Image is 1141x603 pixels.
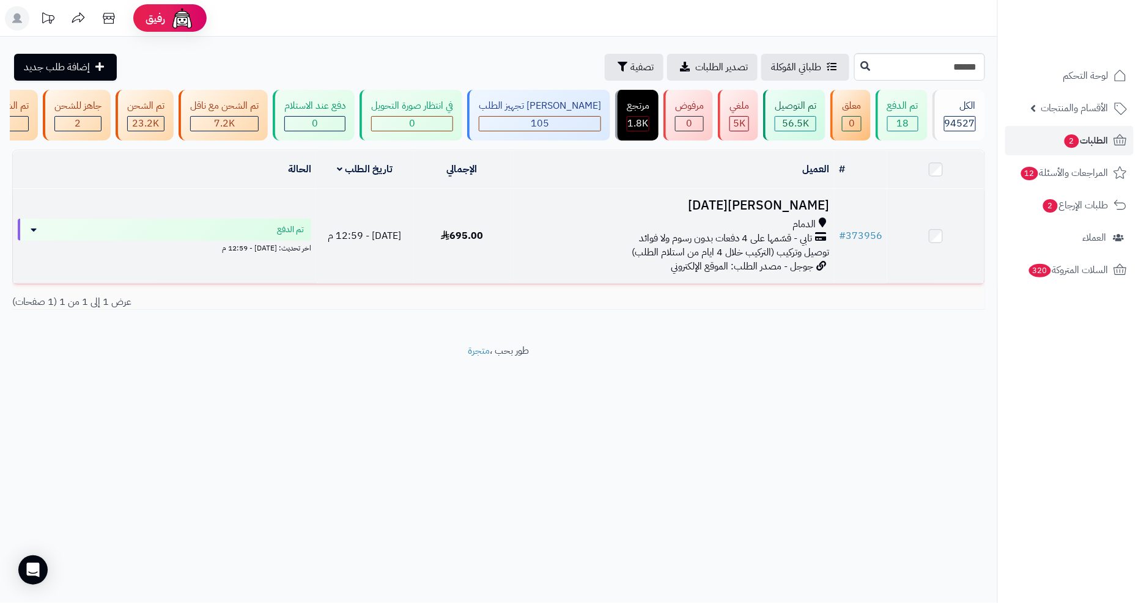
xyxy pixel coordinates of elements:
[888,117,918,131] div: 18
[285,117,345,131] div: 0
[1063,67,1109,84] span: لوحة التحكم
[170,6,194,31] img: ai-face.png
[277,224,304,236] span: تم الدفع
[1020,164,1109,181] span: المراجعات والأسئلة
[849,116,855,131] span: 0
[639,232,812,246] span: تابي - قسّمها على 4 دفعات بدون رسوم ولا فوائد
[1005,255,1134,285] a: السلات المتروكة320
[715,90,761,141] a: ملغي 5K
[133,116,160,131] span: 23.2K
[55,117,101,131] div: 2
[127,99,164,113] div: تم الشحن
[18,555,48,585] div: Open Intercom Messenger
[1042,197,1109,214] span: طلبات الإرجاع
[671,259,813,274] span: جوجل - مصدر الطلب: الموقع الإلكتروني
[630,60,654,75] span: تصفية
[627,99,649,113] div: مرتجع
[191,117,258,131] div: 7223
[328,228,402,243] span: [DATE] - 12:59 م
[944,99,976,113] div: الكل
[1041,100,1109,117] span: الأقسام والمنتجات
[515,199,829,213] h3: [PERSON_NAME][DATE]
[802,162,829,177] a: العميل
[887,99,918,113] div: تم الدفع
[775,117,816,131] div: 56517
[792,217,816,232] span: الدمام
[40,90,113,141] a: جاهز للشحن 2
[667,54,758,81] a: تصدير الطلبات
[214,116,235,131] span: 7.2K
[605,54,663,81] button: تصفية
[75,116,81,131] span: 2
[1005,61,1134,90] a: لوحة التحكم
[54,99,102,113] div: جاهز للشحن
[761,54,849,81] a: طلباتي المُوكلة
[632,245,829,260] span: توصيل وتركيب (التركيب خلال 4 ايام من استلام الطلب)
[146,11,165,26] span: رفيق
[190,99,259,113] div: تم الشحن مع ناقل
[1043,199,1058,213] span: 2
[479,117,600,131] div: 105
[409,116,415,131] span: 0
[270,90,357,141] a: دفع عند الاستلام 0
[371,99,453,113] div: في انتظار صورة التحويل
[176,90,270,141] a: تم الشحن مع ناقل 7.2K
[32,6,63,34] a: تحديثات المنصة
[337,162,393,177] a: تاريخ الطلب
[930,90,988,141] a: الكل94527
[839,228,882,243] a: #373956
[687,116,693,131] span: 0
[479,99,601,113] div: [PERSON_NAME] تجهيز الطلب
[284,99,345,113] div: دفع عند الاستلام
[839,162,845,177] a: #
[675,99,704,113] div: مرفوض
[465,90,613,141] a: [PERSON_NAME] تجهيز الطلب 105
[441,228,483,243] span: 695.00
[782,116,809,131] span: 56.5K
[897,116,909,131] span: 18
[468,343,490,358] a: متجرة
[873,90,930,141] a: تم الدفع 18
[1005,223,1134,252] a: العملاء
[1005,126,1134,155] a: الطلبات2
[1083,229,1107,246] span: العملاء
[771,60,821,75] span: طلباتي المُوكلة
[775,99,816,113] div: تم التوصيل
[357,90,465,141] a: في انتظار صورة التحويل 0
[661,90,715,141] a: مرفوض 0
[842,99,862,113] div: معلق
[18,241,311,254] div: اخر تحديث: [DATE] - 12:59 م
[1063,132,1109,149] span: الطلبات
[1028,261,1109,279] span: السلات المتروكة
[1005,158,1134,188] a: المراجعات والأسئلة12
[14,54,117,81] a: إضافة طلب جديد
[843,117,861,131] div: 0
[312,116,318,131] span: 0
[288,162,311,177] a: الحالة
[695,60,748,75] span: تصدير الطلبات
[945,116,975,131] span: 94527
[628,116,649,131] span: 1.8K
[839,228,846,243] span: #
[3,295,499,309] div: عرض 1 إلى 1 من 1 (1 صفحات)
[627,117,649,131] div: 1807
[1065,134,1079,148] span: 2
[1005,191,1134,220] a: طلبات الإرجاع2
[613,90,661,141] a: مرتجع 1.8K
[24,60,90,75] span: إضافة طلب جديد
[1029,264,1051,277] span: 320
[113,90,176,141] a: تم الشحن 23.2K
[828,90,873,141] a: معلق 0
[372,117,452,131] div: 0
[761,90,828,141] a: تم التوصيل 56.5K
[128,117,164,131] div: 23178
[676,117,703,131] div: 0
[730,117,748,131] div: 4962
[733,116,745,131] span: 5K
[729,99,749,113] div: ملغي
[531,116,549,131] span: 105
[447,162,478,177] a: الإجمالي
[1021,167,1038,180] span: 12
